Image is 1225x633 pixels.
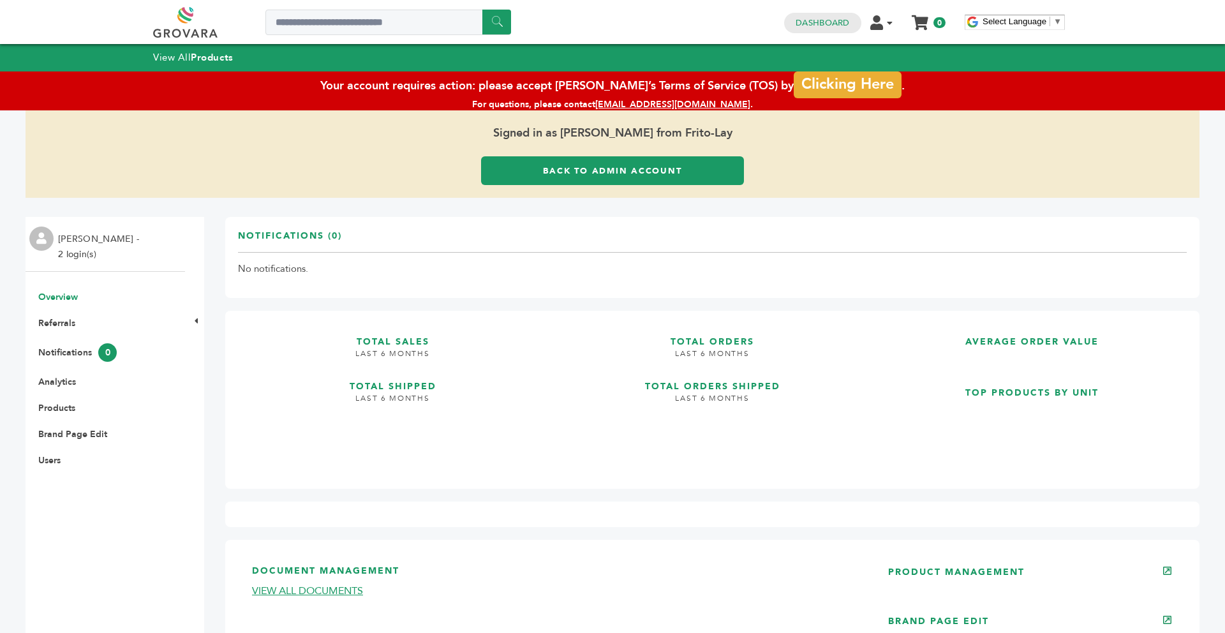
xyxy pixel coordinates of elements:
[796,17,849,29] a: Dashboard
[252,565,850,585] h3: DOCUMENT MANAGEMENT
[38,291,78,303] a: Overview
[595,98,750,110] a: [EMAIL_ADDRESS][DOMAIN_NAME]
[888,566,1025,578] a: PRODUCT MANAGEMENT
[558,393,867,413] h4: LAST 6 MONTHS
[26,110,1199,156] span: Signed in as [PERSON_NAME] from Frito-Lay
[877,324,1187,364] a: AVERAGE ORDER VALUE
[238,393,547,413] h4: LAST 6 MONTHS
[558,324,867,348] h3: TOTAL ORDERS
[98,343,117,362] span: 0
[877,375,1187,466] a: TOP PRODUCTS BY UNIT
[58,232,142,262] li: [PERSON_NAME] - 2 login(s)
[983,17,1062,26] a: Select Language​
[558,324,867,466] a: TOTAL ORDERS LAST 6 MONTHS TOTAL ORDERS SHIPPED LAST 6 MONTHS
[238,230,342,252] h3: Notifications (0)
[481,156,744,185] a: Back to Admin Account
[191,51,233,64] strong: Products
[153,51,234,64] a: View AllProducts
[38,317,75,329] a: Referrals
[238,324,547,348] h3: TOTAL SALES
[238,368,547,393] h3: TOTAL SHIPPED
[38,376,76,388] a: Analytics
[38,402,75,414] a: Products
[265,10,511,35] input: Search a product or brand...
[558,368,867,393] h3: TOTAL ORDERS SHIPPED
[1053,17,1062,26] span: ▼
[38,428,107,440] a: Brand Page Edit
[238,348,547,369] h4: LAST 6 MONTHS
[913,11,928,25] a: My Cart
[877,324,1187,348] h3: AVERAGE ORDER VALUE
[794,71,901,98] a: Clicking Here
[238,253,1187,286] td: No notifications.
[238,324,547,466] a: TOTAL SALES LAST 6 MONTHS TOTAL SHIPPED LAST 6 MONTHS
[983,17,1046,26] span: Select Language
[1050,17,1050,26] span: ​
[888,615,989,627] a: BRAND PAGE EDIT
[38,454,61,466] a: Users
[933,17,946,28] span: 0
[29,227,54,251] img: profile.png
[38,346,117,359] a: Notifications0
[558,348,867,369] h4: LAST 6 MONTHS
[877,375,1187,399] h3: TOP PRODUCTS BY UNIT
[252,584,363,598] a: VIEW ALL DOCUMENTS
